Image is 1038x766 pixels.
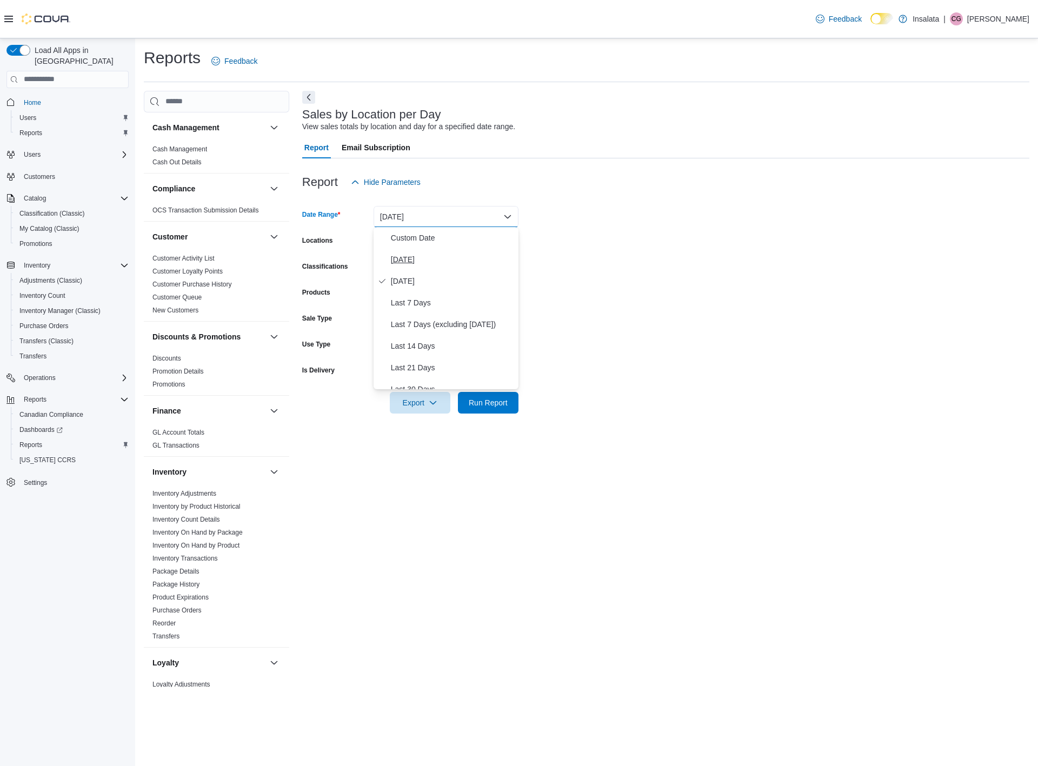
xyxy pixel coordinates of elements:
div: Customer [144,252,289,321]
div: Cash Management [144,143,289,173]
a: Inventory Count [15,289,70,302]
a: Customer Queue [152,294,202,301]
a: Inventory Manager (Classic) [15,304,105,317]
a: Canadian Compliance [15,408,88,421]
a: Package Details [152,568,199,575]
span: Transfers (Classic) [15,335,129,348]
span: Run Report [469,397,508,408]
a: Dashboards [15,423,67,436]
a: Reports [15,126,46,139]
div: Inventory [144,487,289,647]
button: Operations [19,371,60,384]
a: Transfers [15,350,51,363]
button: [DATE] [374,206,518,228]
span: Inventory [19,259,129,272]
input: Dark Mode [870,13,893,24]
span: [US_STATE] CCRS [19,456,76,464]
span: Washington CCRS [15,454,129,467]
span: Export [396,392,444,414]
a: Settings [19,476,51,489]
span: Users [24,150,41,159]
a: Users [15,111,41,124]
span: Catalog [24,194,46,203]
h3: Compliance [152,183,195,194]
span: Operations [24,374,56,382]
span: Feedback [829,14,862,24]
label: Date Range [302,210,341,219]
h3: Finance [152,405,181,416]
div: Loyalty [144,678,289,708]
span: Hide Parameters [364,177,421,188]
a: Adjustments (Classic) [15,274,86,287]
button: Reports [11,125,133,141]
a: Promotion Details [152,368,204,375]
span: Inventory Count [15,289,129,302]
a: Inventory Count Details [152,516,220,523]
span: Customers [24,172,55,181]
span: Last 14 Days [391,339,514,352]
span: Promotions [15,237,129,250]
button: Inventory Manager (Classic) [11,303,133,318]
a: Purchase Orders [15,319,73,332]
button: Reports [19,393,51,406]
a: Transfers (Classic) [15,335,78,348]
a: [US_STATE] CCRS [15,454,80,467]
a: Customer Purchase History [152,281,232,288]
button: Loyalty [268,656,281,669]
label: Use Type [302,340,330,349]
a: Home [19,96,45,109]
p: Insalata [913,12,939,25]
div: Select listbox [374,227,518,389]
p: | [943,12,946,25]
button: Transfers (Classic) [11,334,133,349]
button: Discounts & Promotions [268,330,281,343]
span: Last 21 Days [391,361,514,374]
span: Users [19,114,36,122]
a: New Customers [152,307,198,314]
button: [US_STATE] CCRS [11,452,133,468]
a: Promotions [152,381,185,388]
button: Compliance [152,183,265,194]
h3: Inventory [152,467,187,477]
span: Adjustments (Classic) [19,276,82,285]
button: Purchase Orders [11,318,133,334]
a: Inventory On Hand by Package [152,529,243,536]
span: Home [24,98,41,107]
button: Inventory Count [11,288,133,303]
div: Christian Guay [950,12,963,25]
button: Reports [11,437,133,452]
img: Cova [22,14,70,24]
a: GL Account Totals [152,429,204,436]
button: Customer [152,231,265,242]
button: Users [11,110,133,125]
div: Discounts & Promotions [144,352,289,395]
button: Catalog [2,191,133,206]
span: Feedback [224,56,257,66]
button: Inventory [2,258,133,273]
span: Users [19,148,129,161]
button: Users [2,147,133,162]
label: Locations [302,236,333,245]
nav: Complex example [6,90,129,518]
a: Inventory Adjustments [152,490,216,497]
button: Run Report [458,392,518,414]
span: Classification (Classic) [15,207,129,220]
span: Operations [19,371,129,384]
a: Customer Loyalty Points [152,268,223,275]
div: Compliance [144,204,289,221]
button: Discounts & Promotions [152,331,265,342]
a: Product Expirations [152,594,209,601]
span: Users [15,111,129,124]
span: Canadian Compliance [15,408,129,421]
a: Customers [19,170,59,183]
a: Transfers [152,632,179,640]
a: Inventory by Product Historical [152,503,241,510]
button: Compliance [268,182,281,195]
span: Canadian Compliance [19,410,83,419]
span: Last 7 Days (excluding [DATE]) [391,318,514,331]
span: Custom Date [391,231,514,244]
span: Reports [19,393,129,406]
button: Settings [2,474,133,490]
button: Users [19,148,45,161]
a: Package History [152,581,199,588]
